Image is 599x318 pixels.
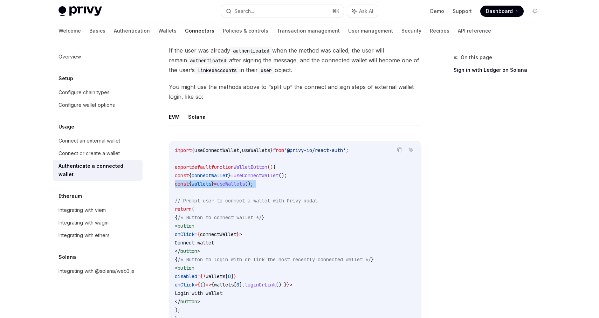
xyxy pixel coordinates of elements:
[278,172,287,179] span: ();
[192,164,211,170] span: default
[175,282,194,288] span: onClick
[223,22,268,39] a: Policies & controls
[231,273,234,279] span: ]
[234,164,267,170] span: WalletButton
[114,22,150,39] a: Authentication
[276,282,287,288] span: () }
[239,282,245,288] span: ].
[53,99,143,111] a: Configure wallet options
[53,229,143,242] a: Integrating with ethers
[197,273,200,279] span: =
[529,6,541,17] button: Toggle dark mode
[58,88,110,97] div: Configure chain types
[239,231,242,237] span: >
[178,223,194,229] span: button
[234,172,278,179] span: useConnectWallet
[53,147,143,160] a: Connect or create a wallet
[430,8,444,15] a: Demo
[192,206,194,212] span: (
[206,273,225,279] span: wallets
[231,172,234,179] span: =
[175,164,192,170] span: export
[175,290,222,296] span: Login with wallet
[221,5,344,18] button: Search...⌘K
[267,164,273,170] span: ()
[175,248,180,254] span: </
[58,123,74,131] h5: Usage
[175,256,178,263] span: {
[217,181,245,187] span: useWallets
[348,22,393,39] a: User management
[175,214,178,221] span: {
[480,6,524,17] a: Dashboard
[180,248,197,254] span: button
[158,22,177,39] a: Wallets
[58,192,82,200] h5: Ethereum
[395,145,404,154] button: Copy the contents from the code block
[89,22,105,39] a: Basics
[225,273,228,279] span: [
[228,172,231,179] span: }
[197,298,200,305] span: >
[214,282,234,288] span: wallets
[401,22,421,39] a: Security
[234,282,236,288] span: [
[192,147,194,153] span: {
[332,8,339,14] span: ⌘ K
[214,181,217,187] span: =
[53,265,143,277] a: Integrating with @solana/web3.js
[206,282,211,288] span: =>
[200,273,203,279] span: {
[175,240,214,246] span: Connect wallet
[486,8,513,15] span: Dashboard
[406,145,415,154] button: Ask AI
[169,46,421,75] span: If the user was already when the method was called, the user will remain after signing the messag...
[284,147,346,153] span: '@privy-io/react-auth'
[58,101,115,109] div: Configure wallet options
[180,298,197,305] span: button
[359,8,373,15] span: Ask AI
[200,231,236,237] span: connectWallet
[194,231,197,237] span: =
[175,265,178,271] span: <
[58,206,106,214] div: Integrating with viem
[194,147,239,153] span: useConnectWallet
[178,214,262,221] span: /* Button to connect wallet */
[58,149,120,158] div: Connect or create a wallet
[175,223,178,229] span: <
[58,6,102,16] img: light logo
[287,282,290,288] span: }
[273,147,284,153] span: from
[211,282,214,288] span: {
[258,67,275,74] code: user
[461,53,492,62] span: On this page
[236,231,239,237] span: }
[239,147,242,153] span: ,
[211,181,214,187] span: }
[270,147,273,153] span: }
[175,307,180,313] span: );
[262,214,264,221] span: }
[197,248,200,254] span: >
[53,216,143,229] a: Integrating with wagmi
[58,162,138,179] div: Authenticate a connected wallet
[53,50,143,63] a: Overview
[458,22,491,39] a: API reference
[58,74,73,83] h5: Setup
[236,282,239,288] span: 0
[194,282,197,288] span: =
[58,267,134,275] div: Integrating with @solana/web3.js
[430,22,449,39] a: Recipes
[346,147,349,153] span: ;
[53,160,143,181] a: Authenticate a connected wallet
[53,204,143,216] a: Integrating with viem
[58,22,81,39] a: Welcome
[347,5,378,18] button: Ask AI
[175,206,192,212] span: return
[187,57,229,64] code: authenticated
[58,231,110,240] div: Integrating with ethers
[197,231,200,237] span: {
[169,82,421,102] span: You might use the methods above to “split up” the connect and sign steps of external wallet login...
[211,164,234,170] span: function
[53,86,143,99] a: Configure chain types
